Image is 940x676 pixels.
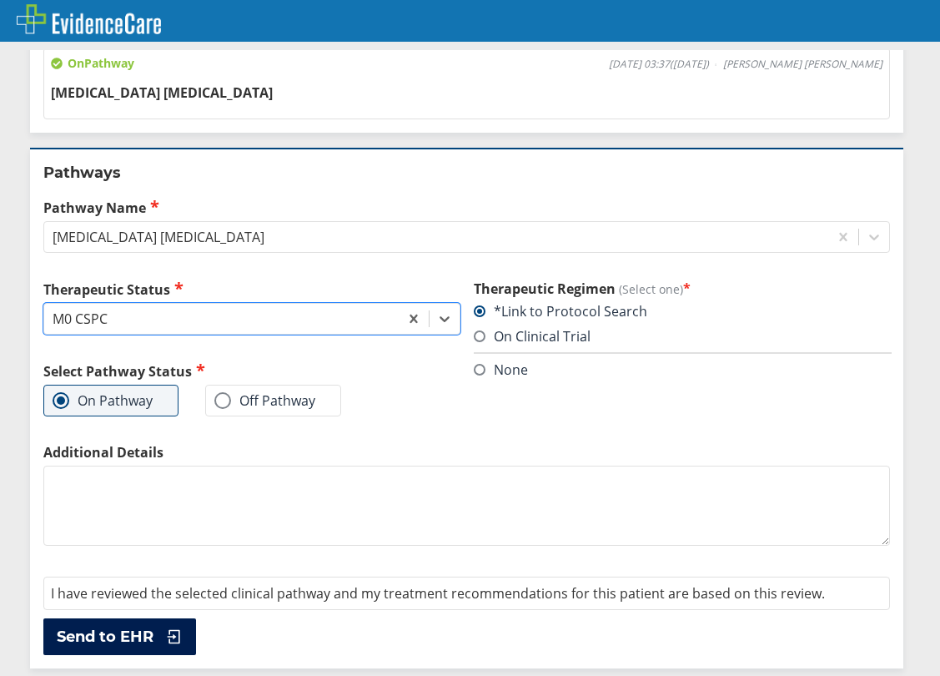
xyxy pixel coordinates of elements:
[43,443,890,462] label: Additional Details
[53,392,153,409] label: On Pathway
[474,302,647,320] label: *Link to Protocol Search
[43,198,890,217] label: Pathway Name
[214,392,315,409] label: Off Pathway
[609,58,709,71] span: [DATE] 03:37 ( [DATE] )
[474,361,528,379] label: None
[474,280,891,298] h3: Therapeutic Regimen
[17,4,161,34] img: EvidenceCare
[723,58,882,71] span: [PERSON_NAME] [PERSON_NAME]
[53,228,264,246] div: [MEDICAL_DATA] [MEDICAL_DATA]
[51,55,134,72] span: On Pathway
[43,280,460,299] label: Therapeutic Status
[43,618,196,655] button: Send to EHR
[57,627,153,647] span: Send to EHR
[43,361,460,381] h2: Select Pathway Status
[51,83,273,102] span: [MEDICAL_DATA] [MEDICAL_DATA]
[619,281,683,297] span: (Select one)
[53,310,108,328] div: M0 CSPC
[51,584,825,603] span: I have reviewed the selected clinical pathway and my treatment recommendations for this patient a...
[43,163,890,183] h2: Pathways
[474,327,591,346] label: On Clinical Trial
